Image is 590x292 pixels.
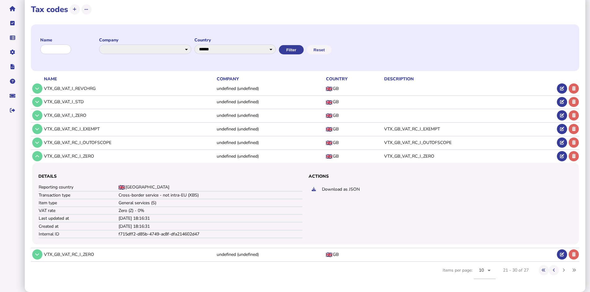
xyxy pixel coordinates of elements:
[443,262,496,286] div: Items per page:
[6,89,19,102] button: Raise a support ticket
[194,37,276,43] label: Country
[326,252,332,257] img: GB flag
[326,141,332,145] img: GB flag
[326,127,332,132] img: GB flag
[38,184,118,191] td: Reporting country
[6,2,19,15] button: Home
[326,100,332,105] img: GB flag
[383,123,556,135] td: VTX_GB_VAT_RC_I_EXEMPT
[383,150,556,162] td: VTX_GB_VAT_RC_I_ZERO
[119,185,125,190] img: GB flag
[70,4,80,15] button: Add tax code
[215,95,325,108] td: undefined (undefined)
[557,110,567,121] button: Edit tax code
[215,76,325,82] th: Company
[43,76,215,82] th: Name
[539,265,549,275] button: First page
[118,199,302,207] td: General services (S)
[549,265,559,275] button: Previous page
[38,230,118,238] td: Internal ID
[6,104,19,117] button: Sign out
[569,249,579,260] button: Delete tax code
[569,110,579,121] button: Delete tax code
[6,60,19,73] button: Developer hub links
[32,138,42,148] button: Tax code details
[43,82,215,95] td: VTX_GB_VAT_I_REVCHRG
[326,126,383,132] div: GB
[215,150,325,162] td: undefined (undefined)
[43,123,215,135] td: VTX_GB_VAT_RC_I_EXEMPT
[38,214,118,222] td: Last updated at
[559,265,569,275] button: Next page
[38,222,118,230] td: Created at
[557,83,567,94] button: Edit tax code
[326,112,383,118] div: GB
[479,267,484,273] span: 10
[569,265,579,275] button: Last page
[326,154,332,159] img: GB flag
[43,95,215,108] td: VTX_GB_VAT_I_STD
[43,109,215,122] td: VTX_GB_VAT_I_ZERO
[215,82,325,95] td: undefined (undefined)
[32,124,42,134] button: Tax code details
[322,186,573,192] div: Download as JSON
[215,109,325,122] td: undefined (undefined)
[569,151,579,161] button: Delete tax code
[118,191,302,199] td: Cross-border service - not intra-EU (XBS)
[38,207,118,214] td: VAT rate
[569,83,579,94] button: Delete tax code
[326,113,332,118] img: GB flag
[569,97,579,107] button: Delete tax code
[43,150,215,162] td: VTX_GB_VAT_RC_I_ZERO
[326,87,332,91] img: GB flag
[215,248,325,260] td: undefined (undefined)
[40,37,96,43] label: Name
[474,262,496,286] mat-form-field: Change page size
[32,249,42,260] button: Tax code details
[31,4,68,15] h1: Tax codes
[32,110,42,121] button: Tax code details
[326,76,383,82] div: Country
[326,252,383,257] div: GB
[32,83,42,94] button: Tax code details
[118,214,302,222] td: [DATE] 18:16:31
[309,184,319,195] button: Export tax code in JSON format
[326,99,383,105] div: GB
[569,124,579,134] button: Delete tax code
[326,153,383,159] div: GB
[32,97,42,107] button: Tax code details
[118,230,302,238] td: f715dff2-d85b-4749-ac8f-dfa214602d47
[557,97,567,107] button: Edit tax code
[557,151,567,161] button: Edit tax code
[326,86,383,91] div: GB
[38,173,302,179] h3: Details
[383,76,556,82] th: Description
[307,45,332,54] button: Reset
[6,17,19,30] button: Tasks
[118,184,302,191] td: [GEOGRAPHIC_DATA]
[6,75,19,88] button: Help pages
[81,4,92,15] button: More options...
[99,37,191,43] label: Company
[43,248,215,260] td: VTX_GB_VAT_RC_I_ZERO
[6,31,19,44] button: Data manager
[383,136,556,149] td: VTX_GB_VAT_RC_I_OUTOFSCOPE
[557,249,567,260] button: Edit tax code
[557,138,567,148] button: Edit tax code
[326,140,383,146] div: GB
[309,173,573,179] h3: Actions
[43,136,215,149] td: VTX_GB_VAT_RC_I_OUTOFSCOPE
[38,199,118,207] td: Item type
[503,267,529,273] div: 21 - 30 of 27
[215,136,325,149] td: undefined (undefined)
[118,222,302,230] td: [DATE] 18:16:31
[32,151,42,161] button: Tax code details
[569,138,579,148] button: Delete tax code
[6,46,19,59] button: Manage settings
[279,45,304,54] button: Filter
[38,191,118,199] td: Transaction type
[557,124,567,134] button: Edit tax code
[118,207,302,214] td: Zero (Z) - 0%
[215,123,325,135] td: undefined (undefined)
